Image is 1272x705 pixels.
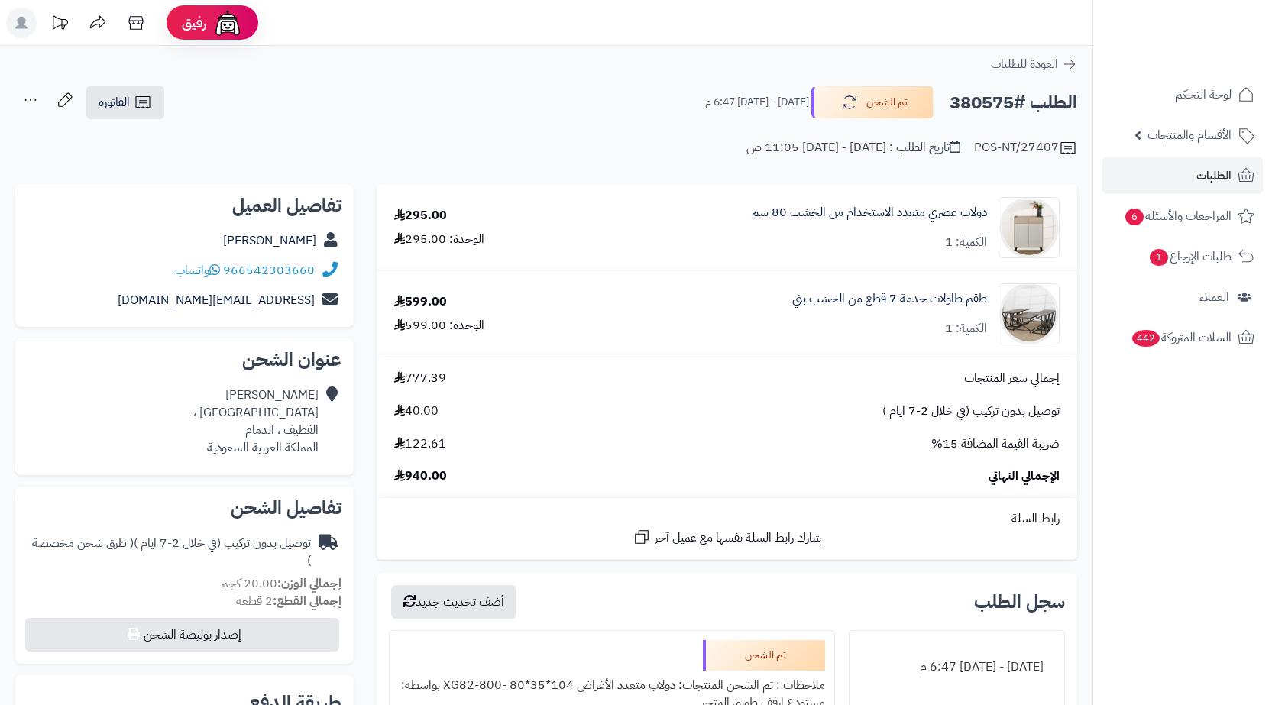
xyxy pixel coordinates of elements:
h2: الطلب #380575 [950,87,1077,118]
span: ضريبة القيمة المضافة 15% [931,435,1060,453]
h2: تفاصيل العميل [28,196,341,215]
div: 295.00 [394,207,447,225]
span: العملاء [1199,286,1229,308]
span: 122.61 [394,435,446,453]
div: تم الشحن [703,640,825,671]
h2: عنوان الشحن [28,351,341,369]
div: الكمية: 1 [945,320,987,338]
span: الأقسام والمنتجات [1147,125,1232,146]
small: [DATE] - [DATE] 6:47 م [705,95,809,110]
strong: إجمالي الوزن: [277,574,341,593]
a: الفاتورة [86,86,164,119]
span: المراجعات والأسئلة [1124,205,1232,227]
div: توصيل بدون تركيب (في خلال 2-7 ايام ) [28,535,311,570]
div: [DATE] - [DATE] 6:47 م [859,652,1055,682]
span: السلات المتروكة [1131,327,1232,348]
div: تاريخ الطلب : [DATE] - [DATE] 11:05 ص [746,139,960,157]
a: [PERSON_NAME] [223,231,316,250]
span: 777.39 [394,370,446,387]
a: 966542303660 [223,261,315,280]
span: إجمالي سعر المنتجات [964,370,1060,387]
a: شارك رابط السلة نفسها مع عميل آخر [633,528,821,547]
a: العودة للطلبات [991,55,1077,73]
a: [EMAIL_ADDRESS][DOMAIN_NAME] [118,291,315,309]
span: الإجمالي النهائي [989,467,1060,485]
a: المراجعات والأسئلة6 [1102,198,1263,234]
img: 1752738325-1-90x90.jpg [999,197,1059,258]
a: لوحة التحكم [1102,76,1263,113]
div: [PERSON_NAME] [GEOGRAPHIC_DATA] ، القطيف ، الدمام المملكة العربية السعودية [193,386,319,456]
div: POS-NT/27407 [974,139,1077,157]
img: logo-2.png [1168,39,1257,71]
button: أضف تحديث جديد [391,585,516,619]
a: طقم طاولات خدمة 7 قطع من الخشب بني [792,290,987,308]
div: الكمية: 1 [945,234,987,251]
button: إصدار بوليصة الشحن [25,618,339,652]
span: الفاتورة [99,93,130,112]
h3: سجل الطلب [974,593,1065,611]
div: 599.00 [394,293,447,311]
span: 442 [1132,330,1160,347]
img: 1753770305-1-90x90.jpg [999,283,1059,344]
span: ( طرق شحن مخصصة ) [32,534,311,570]
button: تم الشحن [811,86,934,118]
span: الطلبات [1196,165,1232,186]
a: واتساب [175,261,220,280]
a: تحديثات المنصة [40,8,79,42]
strong: إجمالي القطع: [273,592,341,610]
span: 1 [1150,249,1168,266]
small: 2 قطعة [236,592,341,610]
h2: تفاصيل الشحن [28,499,341,517]
a: العملاء [1102,279,1263,315]
a: السلات المتروكة442 [1102,319,1263,356]
span: شارك رابط السلة نفسها مع عميل آخر [655,529,821,547]
small: 20.00 كجم [221,574,341,593]
span: طلبات الإرجاع [1148,246,1232,267]
span: لوحة التحكم [1175,84,1232,105]
span: رفيق [182,14,206,32]
a: دولاب عصري متعدد الاستخدام من الخشب 80 سم [752,204,987,222]
span: 40.00 [394,403,439,420]
div: الوحدة: 599.00 [394,317,484,335]
div: رابط السلة [383,510,1071,528]
a: طلبات الإرجاع1 [1102,238,1263,275]
span: 6 [1125,209,1144,225]
span: توصيل بدون تركيب (في خلال 2-7 ايام ) [882,403,1060,420]
img: ai-face.png [212,8,243,38]
a: الطلبات [1102,157,1263,194]
div: الوحدة: 295.00 [394,231,484,248]
span: 940.00 [394,467,447,485]
span: العودة للطلبات [991,55,1058,73]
